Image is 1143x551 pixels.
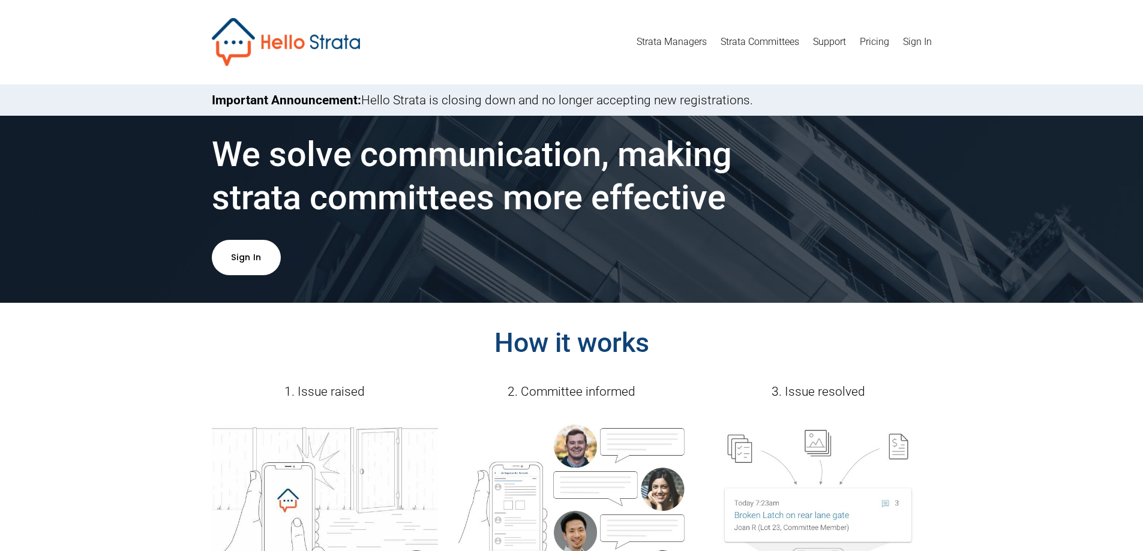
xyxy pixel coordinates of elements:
h1: We solve communication, making strata committees more effective [212,133,752,220]
p: 1. Issue raised [212,381,438,403]
a: Strata Managers [637,32,707,52]
a: Sign In [212,240,281,275]
p: 2. Committee informed [458,381,685,403]
p: Hello Strata is closing down and no longer accepting new registrations. [212,89,932,112]
img: Hello Strata [212,18,360,66]
p: 3. Issue resolved [705,381,931,403]
h2: How it works [212,326,932,360]
a: Pricing [860,32,889,52]
strong: Important Announcement: [212,93,361,107]
a: Strata Committees [721,32,799,52]
a: Sign In [903,32,932,52]
a: Support [813,32,846,52]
